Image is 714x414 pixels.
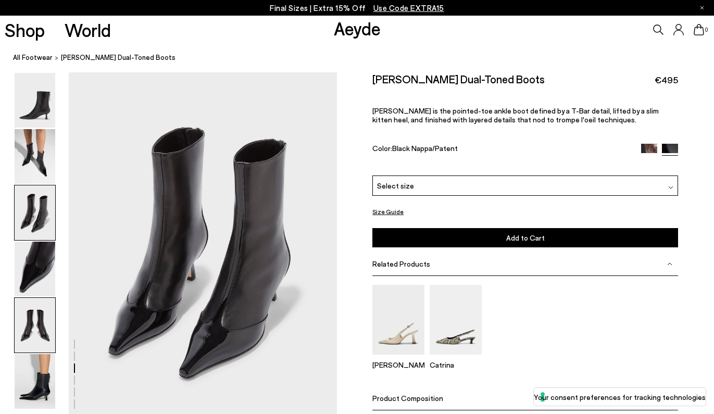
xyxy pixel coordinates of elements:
[372,259,430,268] span: Related Products
[15,129,55,184] img: Sila Dual-Toned Boots - Image 2
[5,21,45,39] a: Shop
[430,285,482,354] img: Catrina Slingback Pumps
[65,21,111,39] a: World
[392,144,458,153] span: Black Nappa/Patent
[372,72,545,85] h2: [PERSON_NAME] Dual-Toned Boots
[430,347,482,369] a: Catrina Slingback Pumps Catrina
[430,360,482,369] p: Catrina
[15,298,55,353] img: Sila Dual-Toned Boots - Image 5
[372,144,631,156] div: Color:
[506,233,545,242] span: Add to Cart
[372,394,443,403] span: Product Composition
[61,52,176,63] span: [PERSON_NAME] Dual-Toned Boots
[372,285,424,354] img: Fernanda Slingback Pumps
[704,27,709,33] span: 0
[534,392,706,403] label: Your consent preferences for tracking technologies
[13,44,714,72] nav: breadcrumb
[372,347,424,369] a: Fernanda Slingback Pumps [PERSON_NAME]
[15,73,55,128] img: Sila Dual-Toned Boots - Image 1
[372,205,404,218] button: Size Guide
[372,106,678,124] p: [PERSON_NAME] is the pointed-toe ankle boot defined by a T-Bar detail, lifted by a slim kitten he...
[372,228,678,247] button: Add to Cart
[534,388,706,406] button: Your consent preferences for tracking technologies
[667,261,672,267] img: svg%3E
[655,73,678,86] span: €495
[373,3,444,12] span: Navigate to /collections/ss25-final-sizes
[15,185,55,240] img: Sila Dual-Toned Boots - Image 3
[377,180,414,191] span: Select size
[694,24,704,35] a: 0
[334,17,381,39] a: Aeyde
[668,185,673,190] img: svg%3E
[15,354,55,409] img: Sila Dual-Toned Boots - Image 6
[372,360,424,369] p: [PERSON_NAME]
[13,52,53,63] a: All Footwear
[15,242,55,296] img: Sila Dual-Toned Boots - Image 4
[270,2,444,15] p: Final Sizes | Extra 15% Off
